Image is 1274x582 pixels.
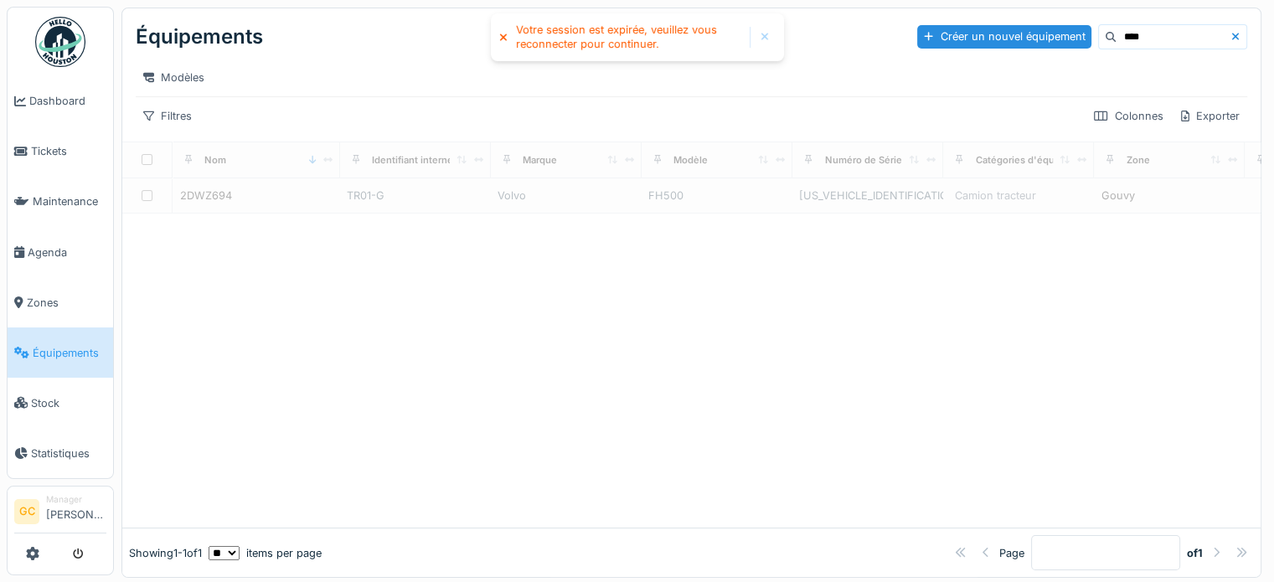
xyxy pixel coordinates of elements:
[136,104,199,128] div: Filtres
[515,23,741,51] div: Votre session est expirée, veuillez vous reconnecter pour continuer.
[975,153,1091,167] div: Catégories d'équipement
[8,428,113,478] a: Statistiques
[8,126,113,177] a: Tickets
[824,153,901,167] div: Numéro de Série
[180,188,232,203] div: 2DWZ694
[129,545,202,561] div: Showing 1 - 1 of 1
[1101,188,1135,203] div: Gouvy
[8,277,113,327] a: Zones
[14,493,106,533] a: GC Manager[PERSON_NAME]
[498,188,635,203] div: Volvo
[33,345,106,361] span: Équipements
[33,193,106,209] span: Maintenance
[46,493,106,506] div: Manager
[917,25,1091,48] div: Créer un nouvel équipement
[8,327,113,378] a: Équipements
[1086,104,1170,128] div: Colonnes
[372,153,453,167] div: Identifiant interne
[209,545,322,561] div: items per page
[8,378,113,428] a: Stock
[799,188,936,203] div: [US_VEHICLE_IDENTIFICATION_NUMBER]-01
[35,17,85,67] img: Badge_color-CXgf-gQk.svg
[31,143,106,159] span: Tickets
[27,295,106,311] span: Zones
[8,177,113,227] a: Maintenance
[28,245,106,260] span: Agenda
[999,545,1024,561] div: Page
[8,76,113,126] a: Dashboard
[8,227,113,277] a: Agenda
[673,153,708,167] div: Modèle
[29,93,106,109] span: Dashboard
[648,188,786,203] div: FH500
[1173,104,1247,128] div: Exporter
[1126,153,1149,167] div: Zone
[204,153,226,167] div: Nom
[136,65,212,90] div: Modèles
[14,499,39,524] li: GC
[955,188,1036,203] div: Camion tracteur
[31,446,106,461] span: Statistiques
[1187,545,1203,561] strong: of 1
[347,188,484,203] div: TR01-G
[136,15,263,59] div: Équipements
[523,153,557,167] div: Marque
[46,493,106,529] li: [PERSON_NAME]
[31,395,106,411] span: Stock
